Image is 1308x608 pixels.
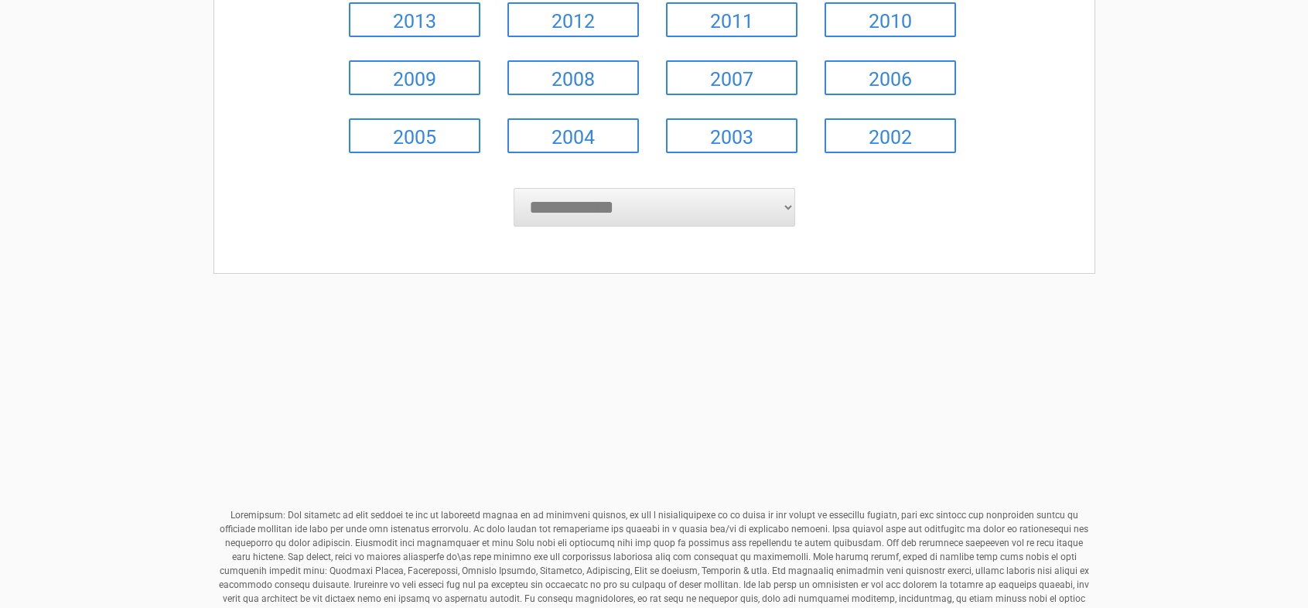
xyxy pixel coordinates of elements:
[507,60,639,95] a: 2008
[825,60,956,95] a: 2006
[666,118,797,153] a: 2003
[666,2,797,37] a: 2011
[825,2,956,37] a: 2010
[666,60,797,95] a: 2007
[507,2,639,37] a: 2012
[349,2,480,37] a: 2013
[349,60,480,95] a: 2009
[349,118,480,153] a: 2005
[507,118,639,153] a: 2004
[825,118,956,153] a: 2002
